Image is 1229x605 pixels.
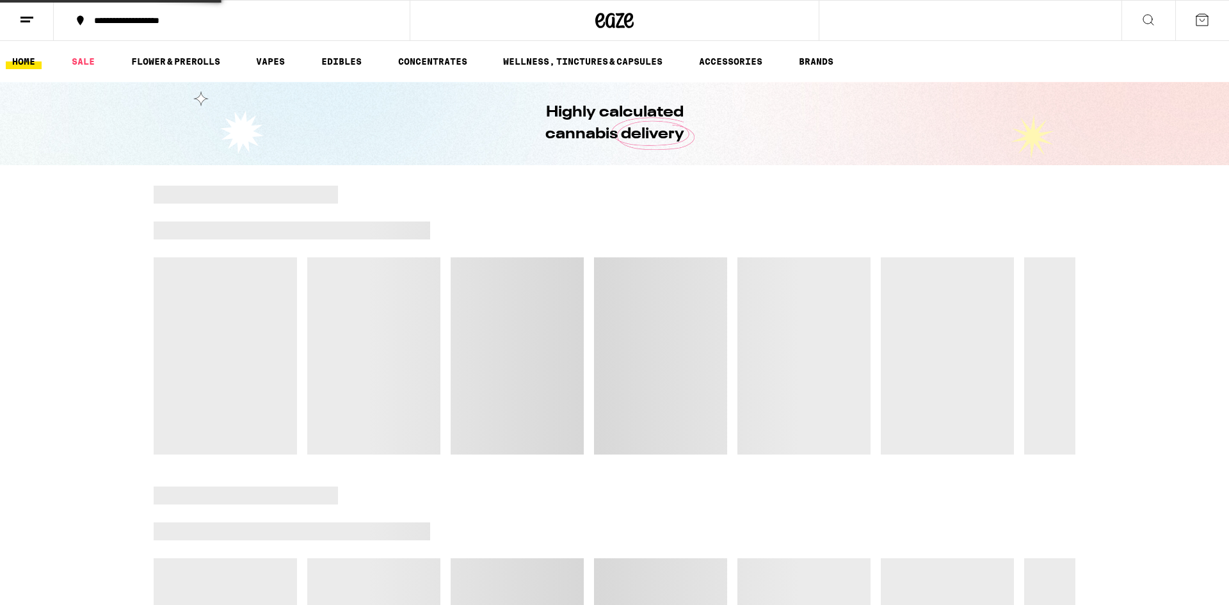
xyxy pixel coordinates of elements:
[65,54,101,69] a: SALE
[693,54,769,69] a: ACCESSORIES
[315,54,368,69] a: EDIBLES
[792,54,840,69] a: BRANDS
[497,54,669,69] a: WELLNESS, TINCTURES & CAPSULES
[392,54,474,69] a: CONCENTRATES
[125,54,227,69] a: FLOWER & PREROLLS
[250,54,291,69] a: VAPES
[509,102,720,145] h1: Highly calculated cannabis delivery
[6,54,42,69] a: HOME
